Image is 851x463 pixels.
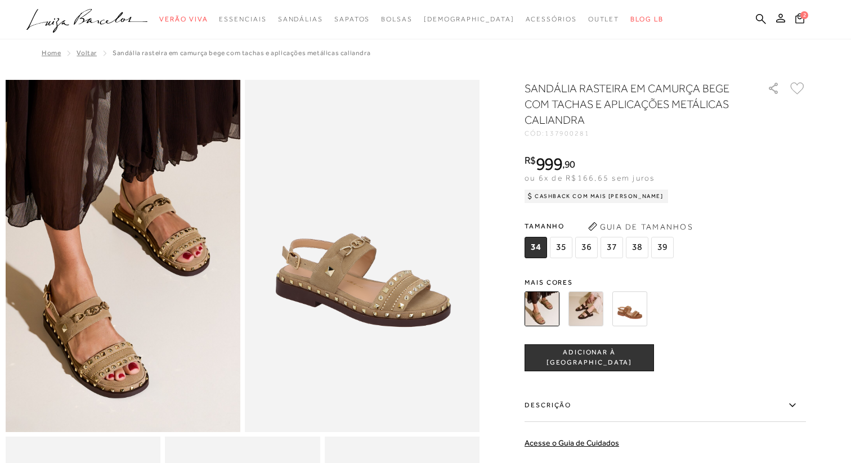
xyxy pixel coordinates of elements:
span: 37 [601,237,623,258]
button: ADICIONAR À [GEOGRAPHIC_DATA] [525,344,654,371]
span: Tamanho [525,218,677,235]
span: Acessórios [526,15,577,23]
span: 34 [525,237,547,258]
button: 2 [792,12,808,28]
h1: SANDÁLIA RASTEIRA EM CAMURÇA BEGE COM TACHAS E APLICAÇÕES METÁLICAS CALIANDRA [525,80,736,128]
span: Sapatos [334,15,370,23]
a: noSubCategoriesText [219,9,266,30]
a: noSubCategoriesText [381,9,413,30]
div: Cashback com Mais [PERSON_NAME] [525,190,668,203]
span: 90 [565,158,575,170]
span: Outlet [588,15,620,23]
a: noSubCategoriesText [334,9,370,30]
span: 39 [651,237,674,258]
span: [DEMOGRAPHIC_DATA] [424,15,514,23]
button: Guia de Tamanhos [584,218,697,236]
span: Sandálias [278,15,323,23]
a: noSubCategoriesText [588,9,620,30]
a: noSubCategoriesText [424,9,514,30]
span: 137900281 [545,129,590,137]
img: image [6,80,240,432]
a: noSubCategoriesText [526,9,577,30]
span: 35 [550,237,572,258]
span: Essenciais [219,15,266,23]
a: noSubCategoriesText [278,9,323,30]
a: Home [42,49,61,57]
label: Descrição [525,389,806,422]
span: 38 [626,237,648,258]
span: Bolsas [381,15,413,23]
span: 999 [536,154,562,174]
span: BLOG LB [630,15,663,23]
a: BLOG LB [630,9,663,30]
span: 36 [575,237,598,258]
i: R$ [525,155,536,165]
a: Acesse o Guia de Cuidados [525,438,619,447]
img: image [245,80,480,432]
span: ADICIONAR À [GEOGRAPHIC_DATA] [525,348,653,367]
span: Verão Viva [159,15,208,23]
a: Voltar [77,49,97,57]
span: Mais cores [525,279,806,286]
span: ou 6x de R$166,65 sem juros [525,173,655,182]
img: SANDÁLIA RASTEIRA EM CAMURÇA BEGE COM TACHAS E APLICAÇÕES METÁLICAS CALIANDRA [525,291,559,326]
a: noSubCategoriesText [159,9,208,30]
img: SANDÁLIA RASTEIRA EM CAMURÇA CARAMELO COM TACHAS E APLICAÇÕES METÁLICAS CALIANDRA [612,291,647,326]
span: SANDÁLIA RASTEIRA EM CAMURÇA BEGE COM TACHAS E APLICAÇÕES METÁLICAS CALIANDRA [113,49,370,57]
img: SANDÁLIA RASTEIRA EM CAMURÇA CAFÉ COM TACHAS E APLICAÇÕES METÁLICAS CALIANDRA [568,291,603,326]
div: CÓD: [525,130,750,137]
span: 2 [800,11,808,19]
i: , [562,159,575,169]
